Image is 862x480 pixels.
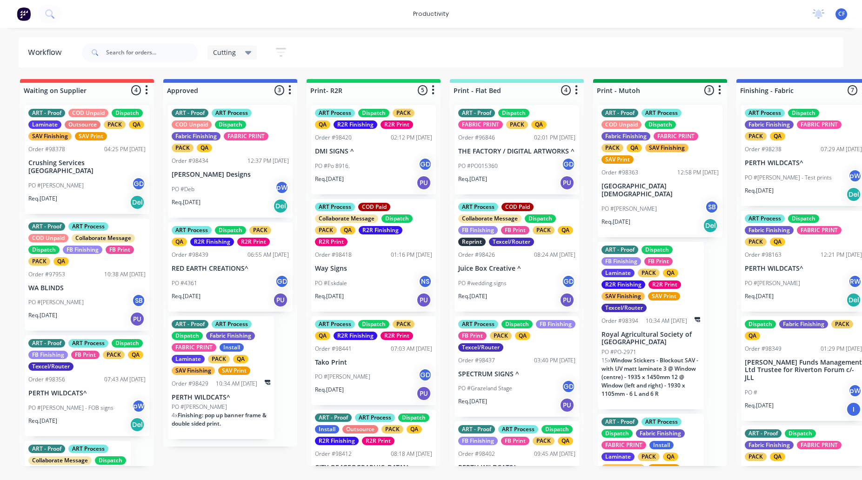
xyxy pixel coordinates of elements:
div: ART Process [641,418,682,426]
div: Order #98394 [601,317,638,325]
div: Texcel/Router [28,362,74,371]
div: Dispatch [28,246,60,254]
div: R2R Finishing [334,332,377,340]
div: 04:25 PM [DATE] [104,145,146,153]
div: PU [560,175,575,190]
div: SAV Print [75,132,107,140]
span: CF [838,10,845,18]
div: R2R Print [315,238,347,246]
div: COD Unpaid [172,120,212,129]
div: ART Process [745,109,785,117]
div: Order #98429 [172,380,208,388]
p: PO #[PERSON_NAME] [172,403,227,411]
div: ART Process [315,109,355,117]
p: Req. [DATE] [172,292,200,300]
div: COD Unpaid [68,109,108,117]
div: QA [233,355,248,363]
div: Dispatch [358,109,389,117]
p: PERTH WILDCATS^ [745,265,862,273]
div: Dispatch [358,320,389,328]
div: ART Process [68,445,108,453]
div: 10:38 AM [DATE] [104,270,146,279]
div: ART - ProofART ProcessCOD UnpaidDispatchFabric FinishingFABRIC PRINTPACKQASAV FinishingSAV PrintO... [598,105,722,237]
div: Dispatch [525,214,556,223]
div: Texcel/Router [489,238,534,246]
p: Req. [DATE] [315,386,344,394]
div: SAV Finishing [172,367,215,375]
div: 01:16 PM [DATE] [391,251,432,259]
div: PACK [601,144,623,152]
div: PACK [831,320,853,328]
div: PACK [393,320,414,328]
div: ART Process [641,109,682,117]
div: pW [848,384,862,398]
p: PO #Deb [172,185,194,193]
div: QA [340,226,355,234]
p: PO #wedding signs [458,279,507,287]
div: ART - ProofDispatchFB FinishingFB PrintLaminatePACKQAR2R FinishingR2R PrintSAV FinishingSAV Print... [598,242,704,410]
img: Factory [17,7,31,21]
div: Dispatch [788,109,819,117]
div: ART Process [315,203,355,211]
div: SAV Print [218,367,250,375]
div: FABRIC PRINT [224,132,268,140]
div: PACK [103,351,125,359]
div: Fabric Finishing [745,441,794,449]
p: Req. [DATE] [28,311,57,320]
p: Royal Agricultural Society of [GEOGRAPHIC_DATA] [601,331,700,347]
div: FABRIC PRINT [601,441,646,449]
div: ART Process [212,109,252,117]
p: PO #4361 [172,279,197,287]
p: PERTH WILDCATS^ [172,393,270,401]
div: PU [560,293,575,307]
div: Fabric Finishing [745,120,794,129]
div: R2R Print [237,238,270,246]
div: FABRIC PRINT [458,120,503,129]
div: Order #96846 [458,133,495,142]
div: ART - ProofART ProcessDispatchFB FinishingFB PrintPACKQATexcel/RouterOrder #9835607:43 AM [DATE]P... [25,335,149,436]
div: FB Finishing [601,257,641,266]
div: PACK [393,109,414,117]
p: PO #[PERSON_NAME] - FOB signs [28,404,114,412]
div: Del [846,293,861,307]
div: GD [275,274,289,288]
div: PACK [104,120,126,129]
div: FB Finishing [458,437,498,445]
div: ART Process [745,214,785,223]
div: SAV Print [601,155,634,164]
div: Dispatch [601,429,633,438]
div: QA [663,269,678,277]
p: PO #[PERSON_NAME] [28,298,84,307]
div: Order #98418 [315,251,352,259]
p: Req. [DATE] [172,198,200,207]
div: Laminate [28,120,61,129]
p: Req. [DATE] [458,397,487,406]
div: ART - Proof [172,109,208,117]
div: ART ProcessDispatchPACKQAR2R FinishingR2R PrintOrder #9844107:03 AM [DATE]Tako PrintPO #[PERSON_N... [311,316,436,406]
div: Install [315,425,339,433]
div: Order #98378 [28,145,65,153]
span: 15 x [601,356,611,364]
div: FB Print [458,332,487,340]
div: GD [418,368,432,382]
div: Install [649,441,674,449]
div: ART - ProofCOD UnpaidDispatchLaminateOutsourcePACKQASAV FinishingSAV PrintOrder #9837804:25 PM [D... [25,105,149,214]
div: Collaborate Message [458,214,521,223]
p: PO #[PERSON_NAME] [601,205,657,213]
div: Dispatch [112,109,143,117]
div: ART Process [172,226,212,234]
p: [GEOGRAPHIC_DATA][DEMOGRAPHIC_DATA] [601,182,719,198]
div: 01:29 PM [DATE] [821,345,862,353]
div: PACK [490,332,512,340]
p: Req. [DATE] [28,417,57,425]
div: PACK [533,226,555,234]
div: SAV Print [648,292,680,300]
div: ART Process [498,425,538,433]
p: PERTH WILDCATS^ [745,159,862,167]
div: Laminate [172,355,205,363]
p: Req. [DATE] [601,218,630,226]
div: RW [848,274,862,288]
p: PO #Eskdale [315,279,347,287]
div: QA [558,226,573,234]
div: 06:55 AM [DATE] [247,251,289,259]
